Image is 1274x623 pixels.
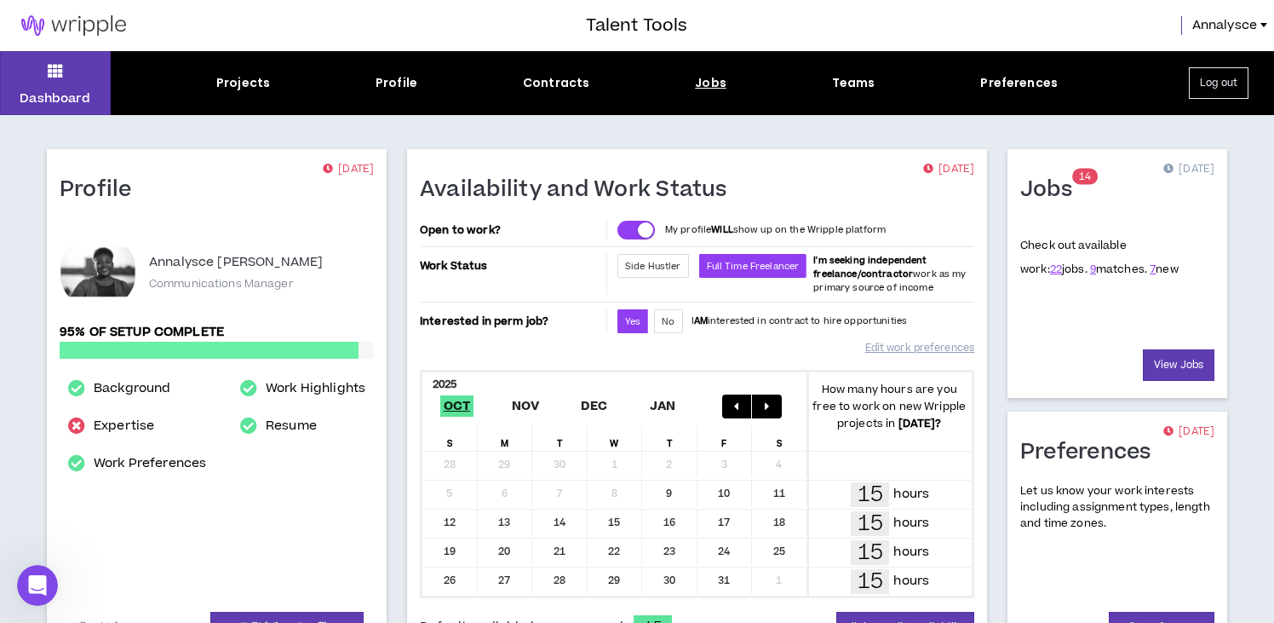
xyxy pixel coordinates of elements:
[478,425,533,451] div: M
[1079,170,1085,184] span: 1
[813,254,966,294] span: work as my primary source of income
[588,425,643,451] div: W
[1163,424,1214,441] p: [DATE]
[1020,483,1214,533] p: Let us know your work interests including assignment types, length and time zones.
[60,323,374,342] p: 95% of setup complete
[697,425,753,451] div: F
[625,260,681,273] span: Side Hustler
[422,425,478,451] div: S
[865,333,974,363] a: Edit work preferences
[420,176,740,204] h1: Availability and Work Status
[752,425,807,451] div: S
[1050,262,1087,277] span: jobs.
[420,309,603,333] p: Interested in perm job?
[1090,262,1096,277] a: 9
[893,485,929,504] p: hours
[149,276,294,291] p: Communications Manager
[376,74,417,92] div: Profile
[1085,170,1091,184] span: 4
[532,425,588,451] div: T
[420,223,603,237] p: Open to work?
[1090,262,1147,277] span: matches.
[420,254,603,278] p: Work Status
[60,176,145,204] h1: Profile
[94,453,206,474] a: Work Preferences
[695,74,726,92] div: Jobs
[980,74,1058,92] div: Preferences
[893,543,929,562] p: hours
[1050,262,1062,277] a: 22
[216,74,270,92] div: Projects
[266,378,365,399] a: Work Highlights
[577,395,611,417] span: Dec
[94,378,170,399] a: Background
[625,315,640,328] span: Yes
[662,315,674,328] span: No
[94,416,154,436] a: Expertise
[1020,439,1164,466] h1: Preferences
[694,314,708,327] strong: AM
[711,223,733,236] strong: WILL
[1020,238,1179,277] p: Check out available work:
[807,381,973,432] p: How many hours are you free to work on new Wripple projects in
[646,395,680,417] span: Jan
[1189,67,1248,99] button: Log out
[832,74,875,92] div: Teams
[1192,16,1257,35] span: Annalysce
[149,252,323,273] p: Annalysce [PERSON_NAME]
[266,416,317,436] a: Resume
[433,377,457,392] b: 2025
[60,234,136,310] div: Annalysce B.
[586,13,687,38] h3: Talent Tools
[1020,176,1085,204] h1: Jobs
[1163,161,1214,178] p: [DATE]
[508,395,543,417] span: Nov
[17,565,58,606] iframe: Intercom live chat
[813,254,927,280] b: I'm seeking independent freelance/contractor
[1150,262,1179,277] span: new
[893,572,929,591] p: hours
[642,425,697,451] div: T
[665,223,886,237] p: My profile show up on the Wripple platform
[1150,262,1156,277] a: 7
[20,89,90,107] p: Dashboard
[923,161,974,178] p: [DATE]
[893,514,929,533] p: hours
[323,161,374,178] p: [DATE]
[1143,349,1214,381] a: View Jobs
[440,395,474,417] span: Oct
[692,314,908,328] p: I interested in contract to hire opportunities
[523,74,589,92] div: Contracts
[1072,169,1098,185] sup: 14
[898,416,942,431] b: [DATE] ?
